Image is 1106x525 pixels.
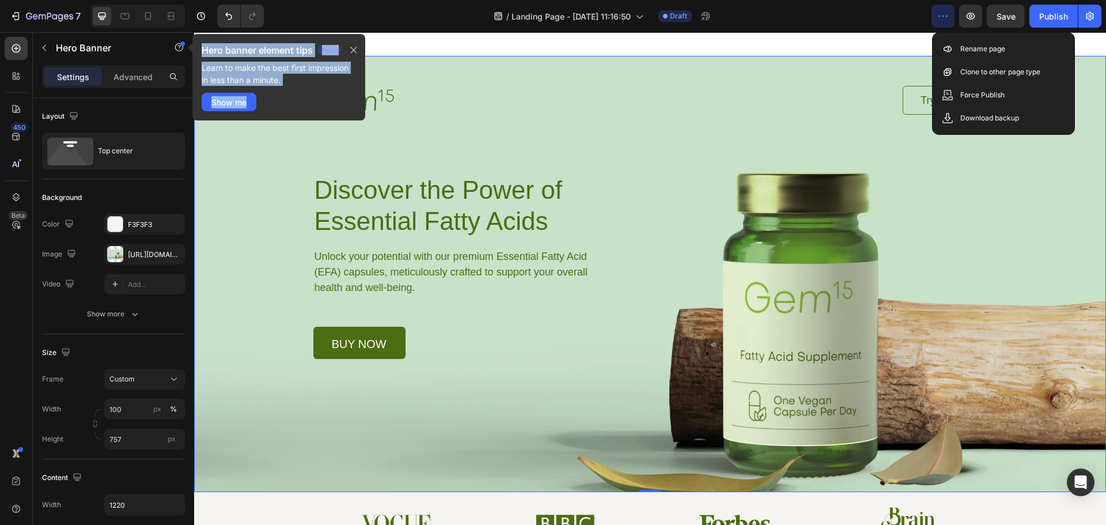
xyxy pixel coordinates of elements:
[42,434,63,444] label: Height
[506,10,509,22] span: /
[166,402,180,416] button: px
[960,89,1005,101] p: Force Publish
[120,217,411,263] p: Unlock your potential with our premium Essential Fatty Acid (EFA) capsules, meticulously crafted ...
[104,399,185,420] input: px%
[709,54,793,82] a: Try Gem15
[153,404,161,414] div: px
[119,141,412,206] h1: Discover the Power of Essential Fatty Acids
[138,306,192,318] p: buy now
[150,402,164,416] button: %
[997,12,1016,21] span: Save
[109,374,135,384] span: Custom
[42,345,73,361] div: Size
[42,109,81,124] div: Layout
[104,429,185,450] input: px
[9,211,28,220] div: Beta
[75,9,81,23] p: 7
[166,482,237,500] img: gempages_432750572815254551-dc4124ae-d69a-4f52-9342-fd6e04f1a8a0.png
[726,59,775,77] p: Try Gem
[42,217,76,232] div: Color
[960,43,1005,55] p: Rename page
[512,10,631,22] span: Landing Page - [DATE] 11:16:50
[168,435,176,443] span: px
[341,478,401,504] img: gempages_432750572815254551-87611b01-590f-4dcc-a9c6-971216515a09.png
[42,470,84,486] div: Content
[119,294,211,327] a: buy now
[87,308,141,320] div: Show more
[113,71,153,83] p: Advanced
[670,11,687,21] span: Draft
[56,41,154,55] p: Hero Banner
[14,30,60,40] div: Hero Banner
[42,374,63,384] label: Frame
[5,5,86,28] button: 7
[128,280,182,290] div: Add...
[1039,10,1068,22] div: Publish
[98,138,168,164] div: Top center
[502,481,579,502] img: gempages_432750572815254551-385b9199-f943-46d9-a539-d2bdce719606.png
[960,66,1040,78] p: Clone to other page type
[680,475,741,508] img: gempages_432750572815254551-71ed4ced-0322-4426-9f3d-d21472cc8a0a.png
[987,5,1025,28] button: Save
[105,494,184,515] input: Auto
[42,277,77,292] div: Video
[194,32,1106,525] iframe: Design area
[1067,469,1094,496] div: Open Intercom Messenger
[128,250,182,260] div: [URL][DOMAIN_NAME]
[42,192,82,203] div: Background
[11,123,28,132] div: 450
[57,71,89,83] p: Settings
[42,500,61,510] div: Width
[128,220,182,230] div: F3F3F3
[42,304,185,324] button: Show more
[170,404,177,414] div: %
[1029,5,1078,28] button: Publish
[960,112,1019,124] p: Download backup
[104,369,185,390] button: Custom
[42,247,78,262] div: Image
[766,61,775,69] sup: 15
[217,5,264,28] div: Undo/Redo
[42,404,61,414] label: Width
